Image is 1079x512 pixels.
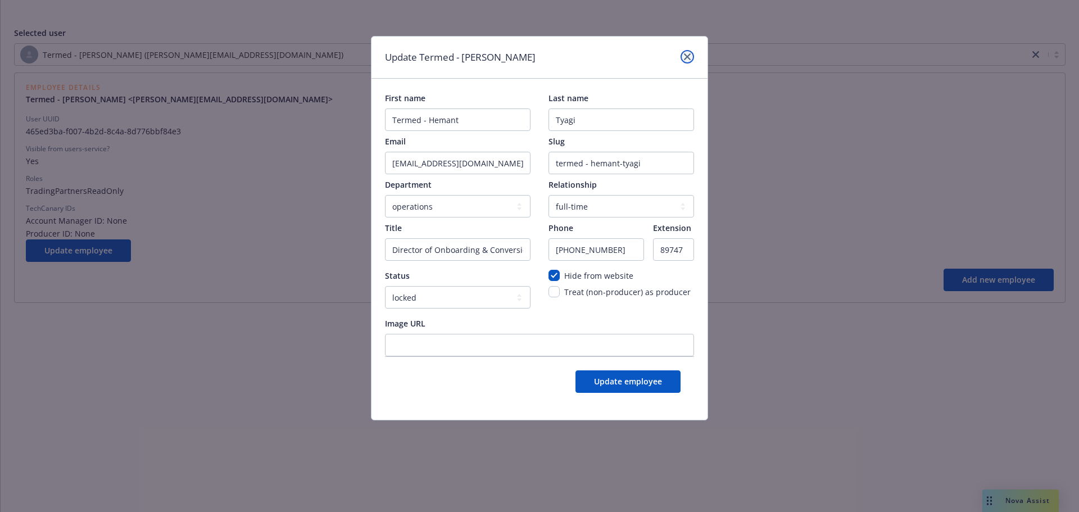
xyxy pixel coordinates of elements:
a: close [681,50,694,64]
span: Status [385,270,410,281]
span: First name [385,93,425,103]
span: Email [385,136,406,147]
button: Update employee [575,370,681,393]
span: Phone [548,223,573,233]
span: Image URL [385,318,425,329]
h1: Update Termed - [PERSON_NAME] [385,50,536,65]
span: Title [385,223,402,233]
span: Relationship [548,179,597,190]
span: Hide from website [564,270,633,281]
span: Last name [548,93,588,103]
span: Treat (non-producer) as producer [564,287,691,297]
span: Department [385,179,432,190]
span: Update employee [594,376,662,387]
span: Extension [653,223,691,233]
span: Slug [548,136,565,147]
